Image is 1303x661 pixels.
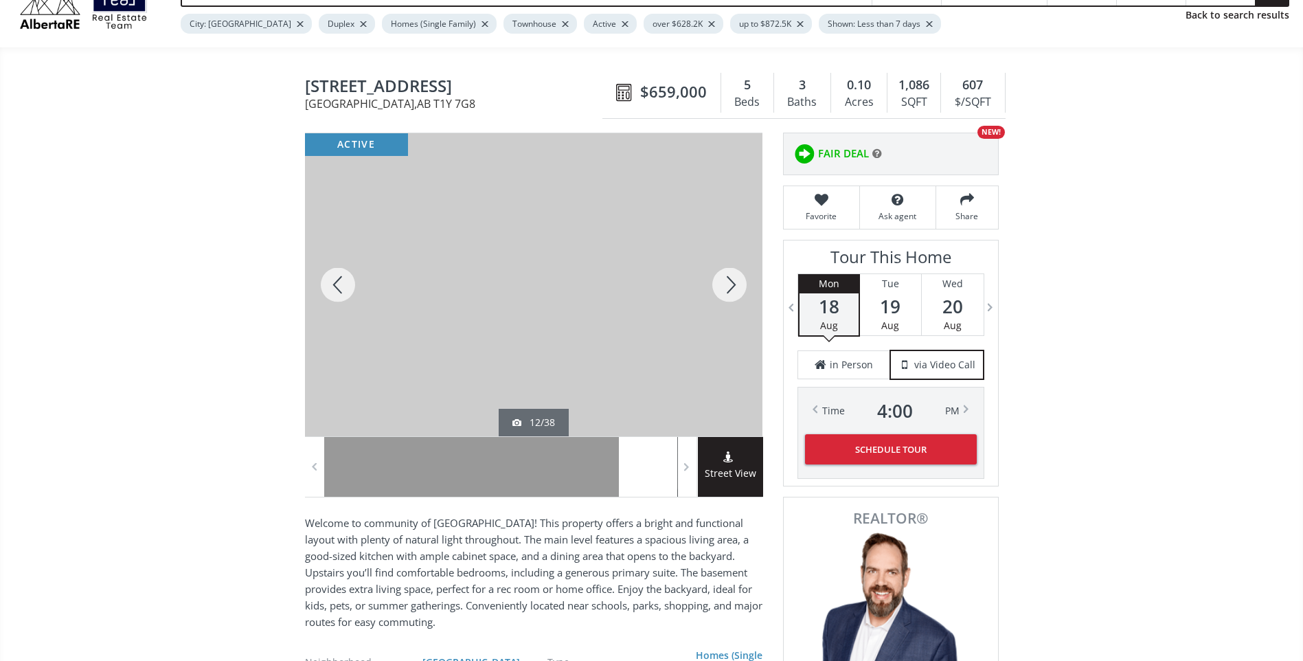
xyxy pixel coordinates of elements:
span: FAIR DEAL [818,146,869,161]
span: Ask agent [867,210,929,222]
div: Tue [860,274,921,293]
span: 18 [800,297,859,316]
div: up to $872.5K [730,14,812,34]
span: Aug [820,319,838,332]
span: 19 [860,297,921,316]
p: Welcome to community of [GEOGRAPHIC_DATA]! This property offers a bright and functional layout wi... [305,515,762,630]
div: Baths [781,92,824,113]
div: 12/38 [512,416,555,429]
span: REALTOR® [799,511,983,526]
div: over $628.2K [644,14,723,34]
div: Townhouse [503,14,577,34]
div: 0.10 [838,76,880,94]
span: 7750 Laguna Way NE [305,77,609,98]
a: Back to search results [1186,8,1289,22]
span: via Video Call [914,358,975,372]
div: Wed [922,274,984,293]
div: Homes (Single Family) [382,14,497,34]
span: Aug [881,319,899,332]
div: NEW! [977,126,1005,139]
div: 607 [948,76,997,94]
div: Shown: Less than 7 days [819,14,941,34]
div: active [305,133,408,156]
div: Time PM [822,401,960,421]
div: City: [GEOGRAPHIC_DATA] [181,14,312,34]
div: 3 [781,76,824,94]
div: SQFT [894,92,933,113]
div: 7750 Laguna Way NE Calgary, AB T1Y 7G8 - Photo 12 of 38 [305,133,762,436]
span: Favorite [791,210,852,222]
span: Share [943,210,991,222]
h3: Tour This Home [797,247,984,273]
div: Acres [838,92,880,113]
span: 20 [922,297,984,316]
span: Aug [944,319,962,332]
span: $659,000 [640,81,707,102]
span: [GEOGRAPHIC_DATA] , AB T1Y 7G8 [305,98,609,109]
span: in Person [830,358,873,372]
span: 1,086 [898,76,929,94]
div: Mon [800,274,859,293]
div: Active [584,14,637,34]
div: $/SQFT [948,92,997,113]
span: 4 : 00 [877,401,913,421]
span: Street View [698,466,763,482]
button: Schedule Tour [805,434,977,464]
div: Duplex [319,14,375,34]
div: Beds [728,92,767,113]
div: 5 [728,76,767,94]
img: rating icon [791,140,818,168]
